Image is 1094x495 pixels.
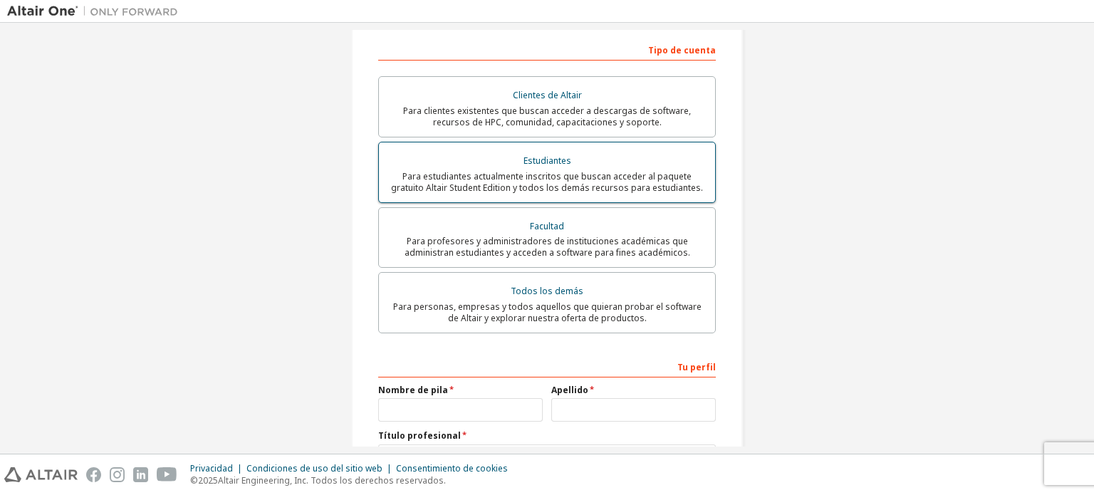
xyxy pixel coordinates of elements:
img: linkedin.svg [133,467,148,482]
font: Para personas, empresas y todos aquellos que quieran probar el software de Altair y explorar nues... [393,301,702,324]
font: Tu perfil [677,361,716,373]
font: Condiciones de uso del sitio web [246,462,382,474]
font: Apellido [551,384,588,396]
font: Consentimiento de cookies [396,462,508,474]
font: Nombre de pila [378,384,448,396]
font: Para estudiantes actualmente inscritos que buscan acceder al paquete gratuito Altair Student Edit... [391,170,703,194]
font: Altair Engineering, Inc. Todos los derechos reservados. [218,474,446,486]
img: altair_logo.svg [4,467,78,482]
font: Facultad [530,220,564,232]
img: Altair Uno [7,4,185,19]
font: Estudiantes [523,155,571,167]
font: Título profesional [378,429,461,442]
img: youtube.svg [157,467,177,482]
font: Tipo de cuenta [648,44,716,56]
font: Para clientes existentes que buscan acceder a descargas de software, recursos de HPC, comunidad, ... [403,105,691,128]
img: instagram.svg [110,467,125,482]
img: facebook.svg [86,467,101,482]
font: Para profesores y administradores de instituciones académicas que administran estudiantes y acced... [405,235,690,259]
font: © [190,474,198,486]
font: Todos los demás [511,285,583,297]
font: 2025 [198,474,218,486]
font: Clientes de Altair [513,89,582,101]
font: Privacidad [190,462,233,474]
